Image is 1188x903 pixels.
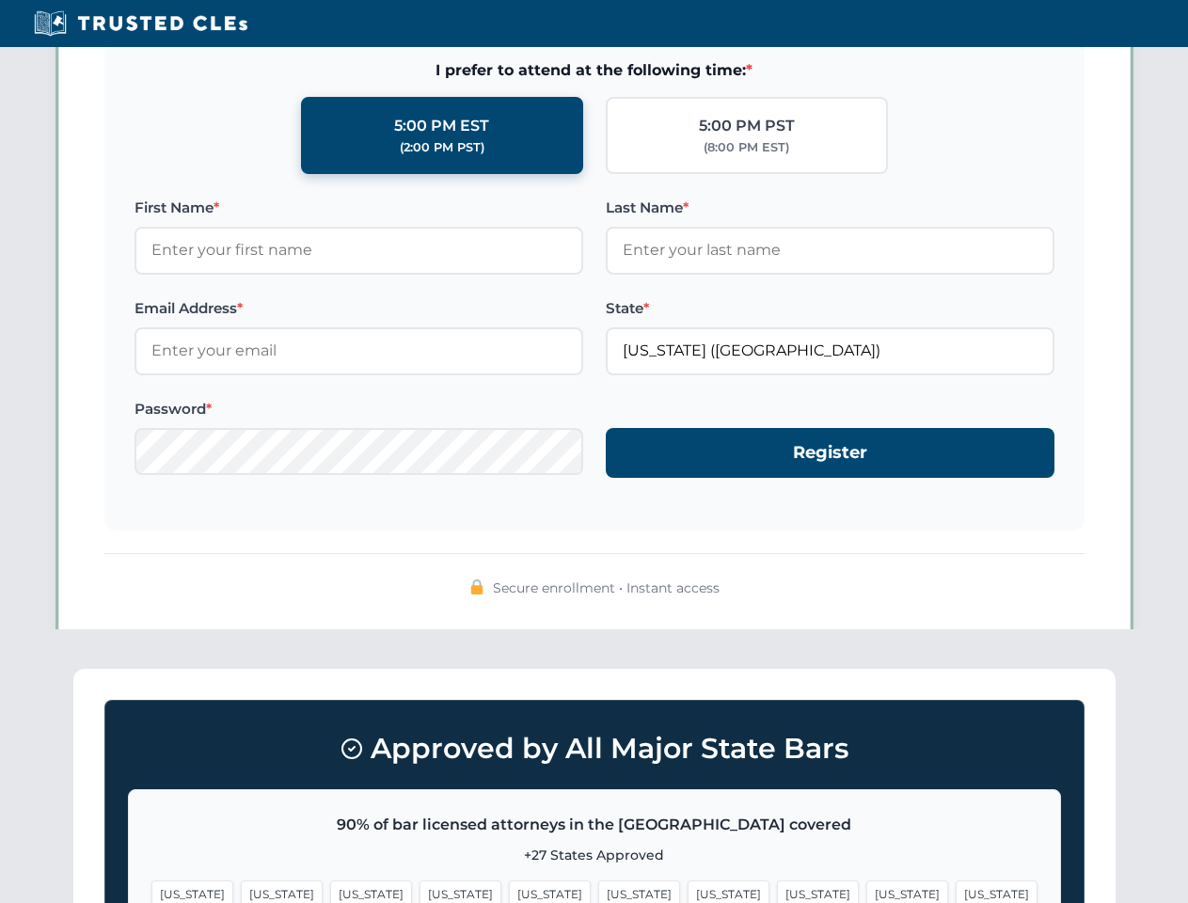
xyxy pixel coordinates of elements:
[606,428,1054,478] button: Register
[606,297,1054,320] label: State
[699,114,795,138] div: 5:00 PM PST
[606,327,1054,374] input: Florida (FL)
[151,845,1038,865] p: +27 States Approved
[493,578,720,598] span: Secure enrollment • Instant access
[469,579,484,594] img: 🔒
[135,398,583,420] label: Password
[135,197,583,219] label: First Name
[394,114,489,138] div: 5:00 PM EST
[704,138,789,157] div: (8:00 PM EST)
[151,813,1038,837] p: 90% of bar licensed attorneys in the [GEOGRAPHIC_DATA] covered
[606,227,1054,274] input: Enter your last name
[28,9,253,38] img: Trusted CLEs
[606,197,1054,219] label: Last Name
[135,327,583,374] input: Enter your email
[135,58,1054,83] span: I prefer to attend at the following time:
[400,138,484,157] div: (2:00 PM PST)
[135,297,583,320] label: Email Address
[135,227,583,274] input: Enter your first name
[128,723,1061,774] h3: Approved by All Major State Bars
